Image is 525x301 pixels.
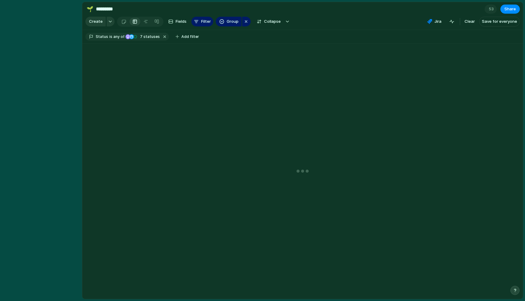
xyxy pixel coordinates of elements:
span: Create [89,19,103,25]
span: Add filter [181,34,199,39]
button: isany of [108,33,125,40]
span: Fields [176,19,187,25]
span: Clear [465,19,475,25]
span: Group [227,19,238,25]
button: 🌱 [85,4,95,14]
span: Save for everyone [482,19,517,25]
button: Group [216,17,242,26]
button: Share [500,5,520,14]
button: Create [85,17,106,26]
button: Jira [425,17,444,26]
button: Save for everyone [479,17,520,26]
span: 53 [489,6,496,12]
div: 🌱 [87,5,93,13]
button: Clear [462,17,477,26]
span: 7 [138,34,143,39]
span: Collapse [264,19,281,25]
span: Status [96,34,108,39]
button: Fields [166,17,189,26]
span: Filter [201,19,211,25]
button: Add filter [172,32,203,41]
span: Share [504,6,516,12]
span: statuses [138,34,160,39]
button: 7 statuses [125,33,161,40]
button: Filter [191,17,213,26]
button: Collapse [253,17,284,26]
span: is [109,34,112,39]
span: any of [112,34,124,39]
span: Jira [434,19,441,25]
